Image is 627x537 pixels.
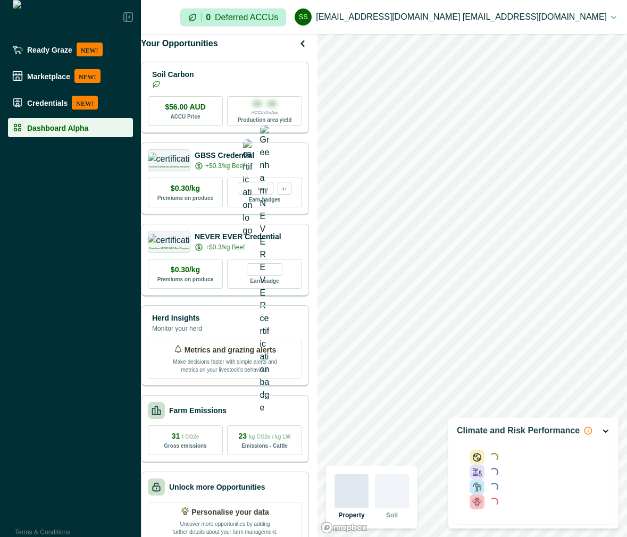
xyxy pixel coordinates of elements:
[172,431,199,442] p: 31
[253,98,277,110] p: 00 - 00
[27,98,68,107] p: Credentials
[148,234,191,245] img: certification logo
[172,356,278,374] p: Make decisions faster with simple alerts and metrics on your livestock’s behaviour.
[241,442,288,450] p: Emissions - Cattle
[164,442,207,450] p: Gross emissions
[248,195,280,204] p: Earn badges
[8,91,133,114] a: CredentialsNEW!
[171,183,200,194] p: $0.30/kg
[169,482,265,493] p: Unlock more Opportunities
[157,275,214,283] p: Premiums on produce
[191,507,269,518] p: Personalise your data
[152,313,202,324] p: Herd Insights
[171,264,200,275] p: $0.30/kg
[185,345,277,356] p: Metrics and grazing alerts
[165,102,206,113] p: $56.00 AUD
[457,424,580,437] p: Climate and Risk Performance
[195,150,254,161] p: GBSS Credential
[148,153,191,163] img: certification logo
[152,324,202,333] p: Monitor your herd
[8,65,133,87] a: MarketplaceNEW!
[386,510,398,520] p: Soil
[338,510,364,520] p: Property
[8,118,133,137] a: Dashboard Alpha
[74,69,101,83] p: NEW!
[250,276,279,285] p: Earn badge
[77,43,103,56] p: NEW!
[282,184,287,191] p: 1+
[15,528,70,536] a: Terms & Conditions
[149,166,189,168] p: Greenham Beef Sustainability Standard
[141,37,218,50] p: Your Opportunities
[27,123,88,132] p: Dashboard Alpha
[72,96,98,110] p: NEW!
[149,247,189,249] p: Greenham NEVER EVER Beef Program
[172,518,278,536] p: Uncover more opportunities by adding further details about your farm management.
[205,242,245,252] p: +$0.3/kg Beef
[169,405,227,416] p: Farm Emissions
[215,13,278,21] p: Deferred ACCUs
[206,13,211,22] p: 0
[278,182,291,195] div: more credentials avaialble
[157,194,214,202] p: Premiums on produce
[249,434,290,440] span: kg CO2e / kg LW
[257,184,268,191] p: Tier 1
[238,116,292,124] p: Production area yield
[252,110,278,116] p: ACCUs/ha/pa
[27,72,70,80] p: Marketplace
[239,431,291,442] p: 23
[170,113,200,121] p: ACCU Price
[243,139,253,237] img: certification logo
[152,69,194,80] p: Soil Carbon
[260,125,270,414] img: Greenham NEVER EVER certification badge
[321,522,367,534] a: Mapbox logo
[295,4,616,30] button: scp@agriprove.io scp@agriprove.io[EMAIL_ADDRESS][DOMAIN_NAME] [EMAIL_ADDRESS][DOMAIN_NAME]
[195,231,281,242] p: NEVER EVER Credential
[182,434,199,440] span: t CO2e
[8,38,133,61] a: Ready GrazeNEW!
[205,161,245,171] p: +$0.3/kg Beef
[27,45,72,54] p: Ready Graze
